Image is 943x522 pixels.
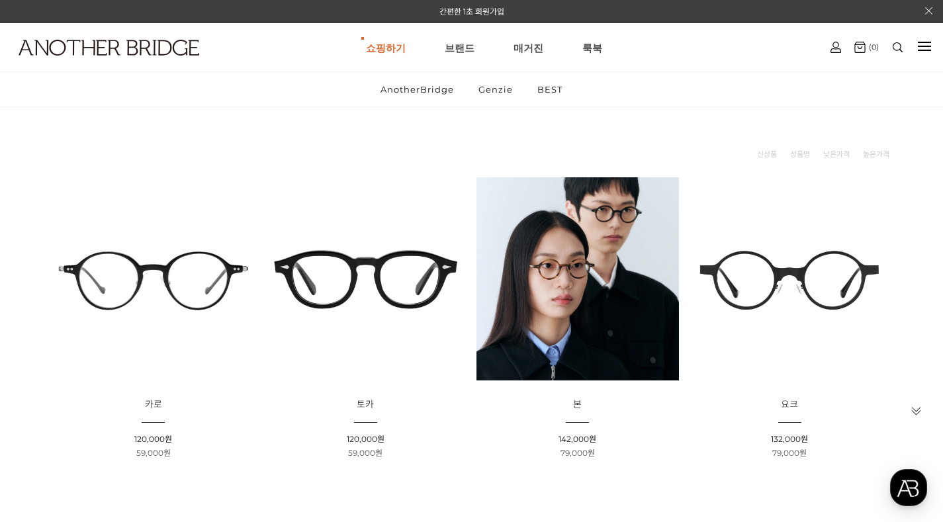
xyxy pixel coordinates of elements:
a: 홈 [4,412,87,445]
a: 쇼핑하기 [366,24,406,71]
img: 카로 - 감각적인 디자인의 패션 아이템 이미지 [52,177,255,380]
span: 요크 [781,398,798,410]
a: (0) [854,42,879,53]
a: 간편한 1초 회원가입 [439,7,504,17]
img: logo [19,40,199,56]
span: 홈 [42,432,50,443]
span: 142,000원 [559,434,596,444]
img: 본 - 동그란 렌즈로 돋보이는 아세테이트 안경 이미지 [476,177,680,380]
img: 토카 아세테이트 뿔테 안경 이미지 [264,177,467,380]
span: 59,000원 [348,448,382,458]
a: 대화 [87,412,171,445]
span: 120,000원 [347,434,384,444]
span: (0) [866,42,879,52]
span: 본 [573,398,582,410]
a: 높은가격 [863,148,889,161]
img: search [893,42,903,52]
span: 79,000원 [561,448,595,458]
a: 낮은가격 [823,148,850,161]
span: 대화 [121,433,137,443]
span: 카로 [145,398,162,410]
img: cart [831,42,841,53]
a: BEST [526,72,574,107]
span: 120,000원 [134,434,172,444]
a: 설정 [171,412,254,445]
a: 카로 [145,400,162,410]
a: 토카 [357,400,374,410]
span: 79,000원 [772,448,807,458]
span: 59,000원 [136,448,171,458]
a: Genzie [467,72,524,107]
a: logo [7,40,148,88]
img: cart [854,42,866,53]
span: 설정 [204,432,220,443]
a: 매거진 [514,24,543,71]
a: 신상품 [757,148,777,161]
a: 브랜드 [445,24,474,71]
img: 요크 글라스 - 트렌디한 디자인의 유니크한 안경 이미지 [688,177,891,380]
span: 132,000원 [771,434,808,444]
a: 본 [573,400,582,410]
a: 룩북 [582,24,602,71]
a: 요크 [781,400,798,410]
a: AnotherBridge [369,72,465,107]
span: 토카 [357,398,374,410]
a: 상품명 [790,148,810,161]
